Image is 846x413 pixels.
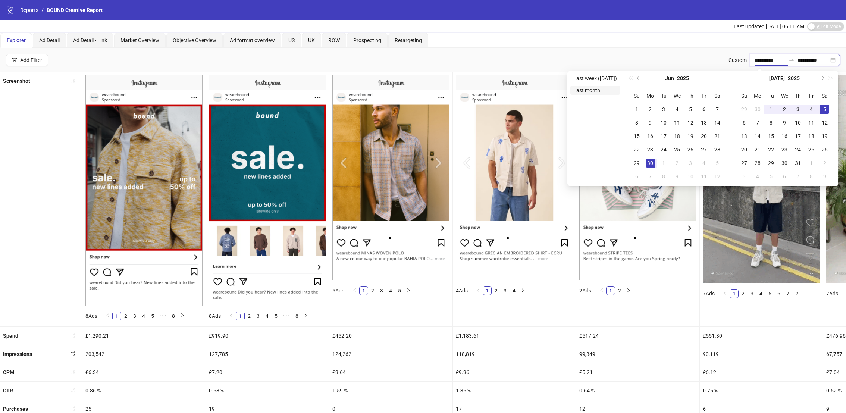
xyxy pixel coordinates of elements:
[615,286,624,295] li: 2
[764,156,778,170] td: 2025-07-29
[791,103,805,116] td: 2025-07-03
[646,105,655,114] div: 2
[157,312,169,320] li: Next 5 Pages
[740,159,749,168] div: 27
[793,118,802,127] div: 10
[19,6,40,14] a: Reports
[254,312,262,320] a: 3
[646,132,655,141] div: 16
[630,170,643,183] td: 2025-07-06
[818,89,831,103] th: Sa
[737,170,751,183] td: 2025-08-03
[740,132,749,141] div: 13
[784,290,792,298] a: 7
[131,312,139,320] a: 3
[711,143,724,156] td: 2025-06-28
[711,170,724,183] td: 2025-07-12
[70,406,76,411] span: sort-ascending
[818,71,827,86] button: Next month (PageDown)
[169,312,178,320] a: 8
[711,129,724,143] td: 2025-06-21
[713,145,722,154] div: 28
[805,156,818,170] td: 2025-08-01
[751,143,764,156] td: 2025-07-21
[767,105,775,114] div: 1
[780,145,789,154] div: 23
[483,287,491,295] a: 1
[737,89,751,103] th: Su
[699,118,708,127] div: 13
[807,105,816,114] div: 4
[570,74,620,83] li: Last week ([DATE])
[791,129,805,143] td: 2025-07-17
[643,116,657,129] td: 2025-06-09
[263,312,272,320] li: 4
[157,312,169,320] span: •••
[740,145,749,154] div: 20
[699,105,708,114] div: 6
[767,159,775,168] div: 29
[793,145,802,154] div: 24
[748,290,756,298] a: 3
[272,312,280,320] a: 5
[677,71,689,86] button: Choose a year
[805,103,818,116] td: 2025-07-04
[673,145,681,154] div: 25
[599,288,604,292] span: left
[818,170,831,183] td: 2025-08-09
[646,159,655,168] div: 30
[73,37,107,43] span: Ad Detail - Link
[767,145,775,154] div: 22
[740,105,749,114] div: 29
[684,103,697,116] td: 2025-06-05
[518,286,527,295] button: right
[483,286,492,295] li: 1
[630,103,643,116] td: 2025-06-01
[780,105,789,114] div: 2
[646,145,655,154] div: 23
[818,116,831,129] td: 2025-07-12
[120,37,159,43] span: Market Overview
[793,132,802,141] div: 17
[643,89,657,103] th: Mo
[369,287,377,295] a: 2
[684,116,697,129] td: 2025-06-12
[751,89,764,103] th: Mo
[795,291,799,295] span: right
[122,312,130,320] a: 2
[359,286,368,295] li: 1
[292,312,301,320] li: 8
[751,103,764,116] td: 2025-06-30
[730,289,739,298] li: 1
[281,312,292,320] li: Next 5 Pages
[630,129,643,143] td: 2025-06-15
[606,286,615,295] li: 1
[626,288,631,292] span: right
[301,312,310,320] li: Next Page
[807,159,816,168] div: 1
[657,156,670,170] td: 2025-07-01
[632,172,641,181] div: 6
[301,312,310,320] button: right
[775,290,783,298] a: 6
[697,143,711,156] td: 2025-06-27
[670,156,684,170] td: 2025-07-02
[236,312,245,320] li: 1
[304,313,308,317] span: right
[113,312,121,320] a: 1
[753,145,762,154] div: 21
[106,313,110,317] span: left
[673,132,681,141] div: 18
[780,132,789,141] div: 16
[697,129,711,143] td: 2025-06-20
[624,286,633,295] li: Next Page
[751,116,764,129] td: 2025-07-07
[792,289,801,298] li: Next Page
[783,289,792,298] li: 7
[818,156,831,170] td: 2025-08-02
[70,78,76,84] span: sort-ascending
[570,86,620,95] li: Last month
[406,288,411,292] span: right
[711,116,724,129] td: 2025-06-14
[6,54,48,66] button: Add Filter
